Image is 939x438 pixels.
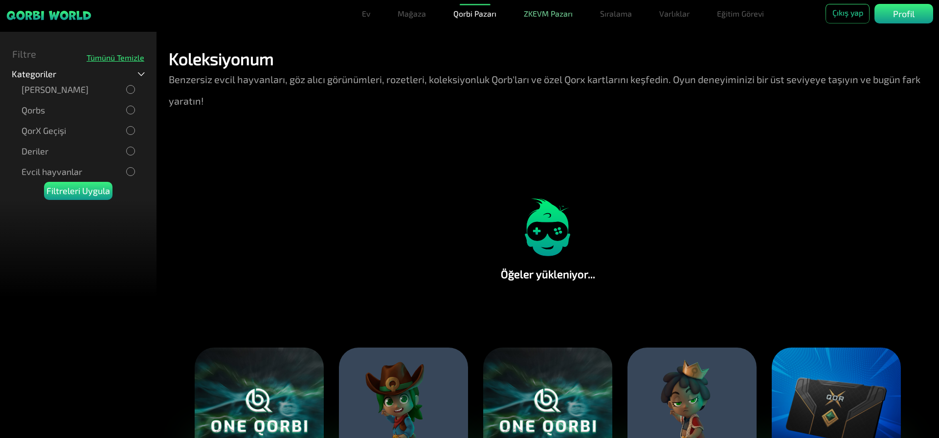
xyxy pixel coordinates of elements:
[6,10,92,21] img: yapışkan marka logosu
[524,9,573,18] font: ZKEVM Pazarı
[362,9,370,18] font: Ev
[22,105,45,115] font: Qorbs
[596,4,636,23] a: Sıralama
[46,185,110,196] font: Filtreleri Uygula
[169,73,920,107] font: Benzersiz evcil hayvanları, göz alıcı görünümleri, rozetleri, koleksiyonluk Qorb'ları ve özel Qor...
[518,198,577,257] img: Yeşil İzotip
[22,146,48,156] font: Deriler
[713,4,768,23] a: Eğitim Görevi
[12,68,56,79] font: Kategoriler
[169,48,274,68] font: Koleksiyonum
[449,4,500,23] a: Qorbi Pazarı
[87,53,144,62] font: Tümünü Temizle
[826,4,870,23] button: Çıkış yap
[717,9,764,18] font: Eğitim Görevi
[398,9,426,18] font: Mağaza
[659,9,690,18] font: Varlıklar
[893,8,915,19] font: Profil
[600,9,632,18] font: Sıralama
[453,9,496,18] font: Qorbi Pazarı
[12,48,36,60] font: Filtre
[394,4,430,23] a: Mağaza
[22,84,89,95] font: [PERSON_NAME]
[501,267,595,280] font: Öğeler yükleniyor...
[22,125,66,136] font: QorX Geçişi
[520,4,577,23] a: ZKEVM Pazarı
[22,166,82,177] font: Evcil hayvanlar
[655,4,693,23] a: Varlıklar
[358,4,374,23] a: Ev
